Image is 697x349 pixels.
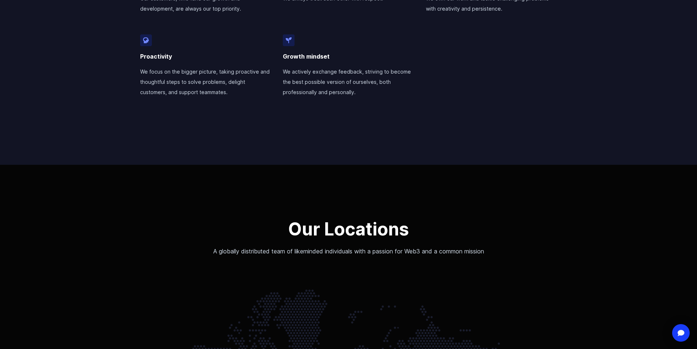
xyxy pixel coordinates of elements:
p: Proactivity [140,46,271,61]
p: A globally distributed team of likeminded individuals with a passion for Web3 and a common mission [179,247,518,256]
p: Our Locations [179,220,518,238]
p: We actively exchange feedback, striving to become the best possible version of ourselves, both pr... [283,61,414,97]
img: Proactivity [140,34,152,46]
p: Growth mindset [283,46,414,61]
div: Open Intercom Messenger [672,324,690,342]
img: Growth mindset [283,34,295,46]
p: We focus on the bigger picture, taking proactive and thoughtful steps to solve problems, delight ... [140,61,271,97]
